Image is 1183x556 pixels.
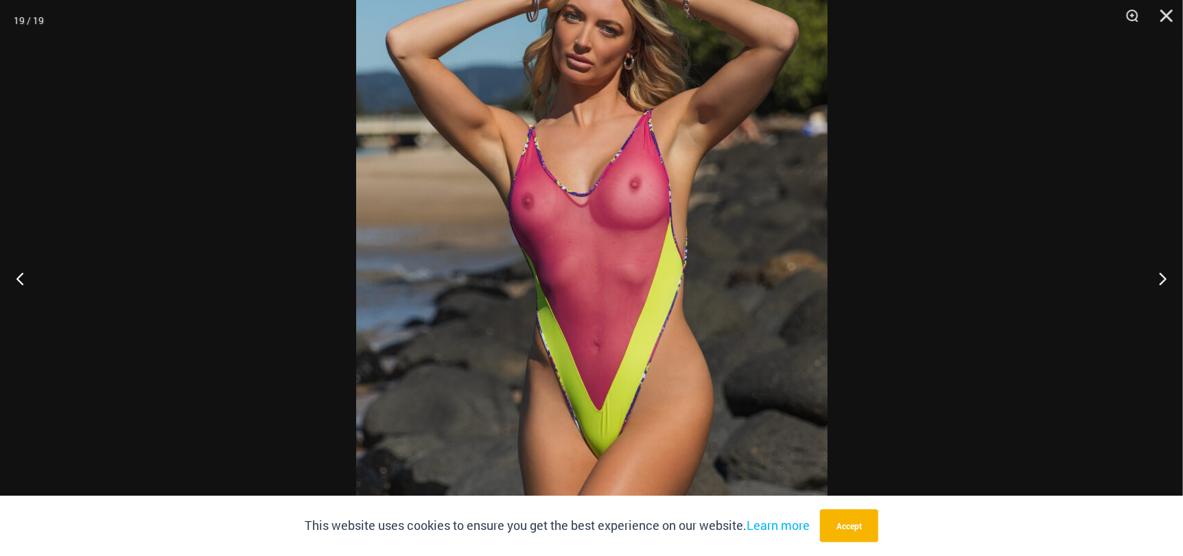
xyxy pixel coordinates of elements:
[1132,244,1183,313] button: Next
[747,517,810,533] a: Learn more
[820,509,878,542] button: Accept
[305,516,810,536] p: This website uses cookies to ensure you get the best experience on our website.
[14,10,44,31] div: 19 / 19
